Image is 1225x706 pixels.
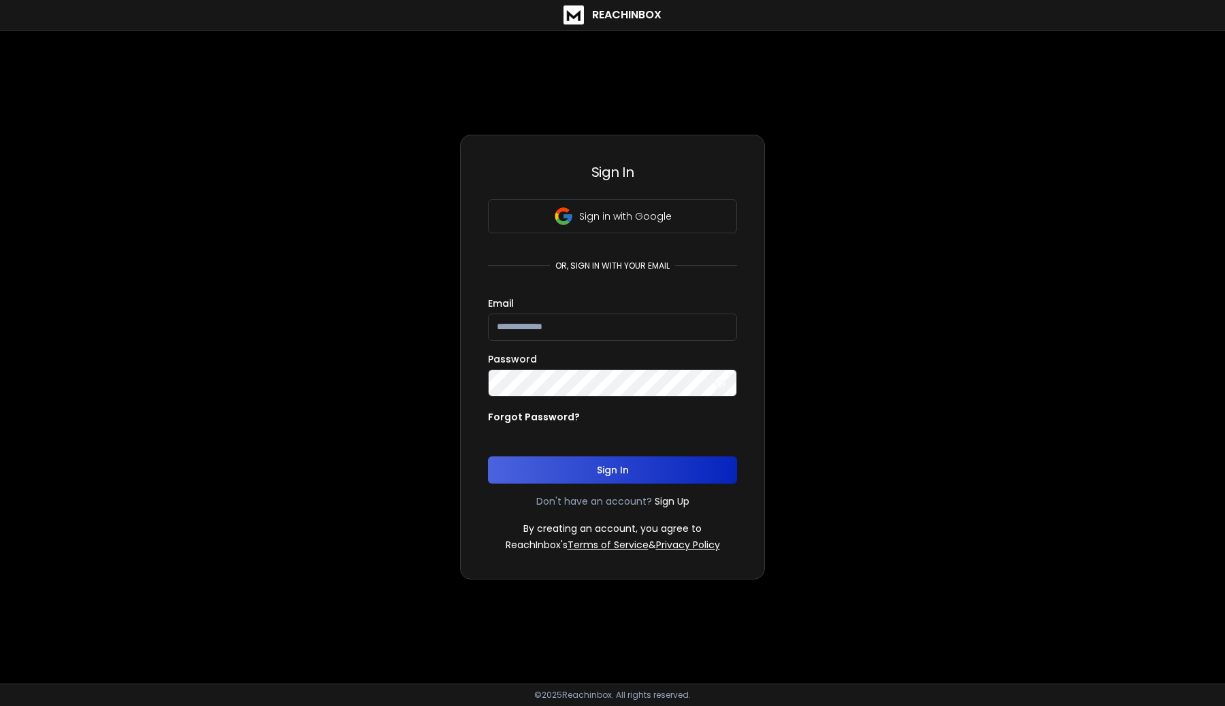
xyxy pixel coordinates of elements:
[488,410,580,424] p: Forgot Password?
[488,299,514,308] label: Email
[488,199,737,233] button: Sign in with Google
[536,494,652,508] p: Don't have an account?
[563,5,584,24] img: logo
[523,522,702,535] p: By creating an account, you agree to
[488,456,737,484] button: Sign In
[488,163,737,182] h3: Sign In
[656,538,720,552] a: Privacy Policy
[506,538,720,552] p: ReachInbox's &
[563,5,661,24] a: ReachInbox
[488,354,537,364] label: Password
[534,690,691,701] p: © 2025 Reachinbox. All rights reserved.
[550,260,675,271] p: or, sign in with your email
[579,209,672,223] p: Sign in with Google
[655,494,689,508] a: Sign Up
[568,538,649,552] a: Terms of Service
[592,7,661,23] h1: ReachInbox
